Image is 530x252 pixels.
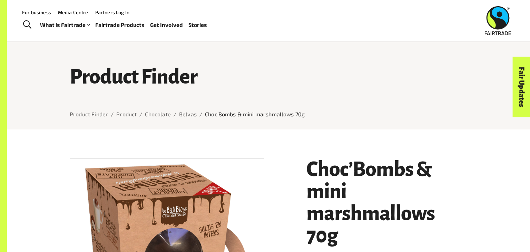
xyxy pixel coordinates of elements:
li: / [174,110,176,118]
a: Belvas [179,111,197,117]
h1: Choc’Bombs & mini marshmallows 70g [306,158,467,247]
a: Media Centre [58,9,88,15]
img: Fairtrade Australia New Zealand logo [485,6,511,35]
a: Partners Log In [95,9,129,15]
li: / [199,110,202,118]
a: Stories [188,20,207,30]
a: Get Involved [150,20,183,30]
a: Product Finder [70,111,108,117]
a: Chocolate [145,111,170,117]
a: Product [116,111,137,117]
a: What is Fairtrade [40,20,90,30]
a: For business [22,9,51,15]
h1: Product Finder [70,66,467,88]
a: Toggle Search [19,16,36,33]
a: Fairtrade Products [95,20,145,30]
p: Choc’Bombs & mini marshmallows 70g [205,110,305,118]
li: / [111,110,114,118]
nav: breadcrumb [70,110,467,118]
li: / [139,110,142,118]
